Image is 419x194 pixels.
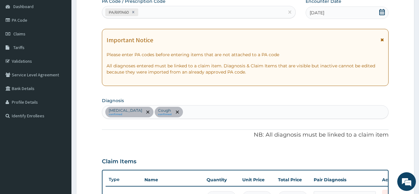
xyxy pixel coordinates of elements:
th: Actions [379,174,410,186]
h1: Important Notice [107,37,153,43]
h3: Claim Items [102,158,136,165]
span: remove selection option [145,109,151,115]
div: PA/697A60 [107,9,130,16]
th: Name [141,174,203,186]
th: Unit Price [239,174,275,186]
span: [DATE] [310,10,324,16]
small: confirmed [109,113,142,116]
p: Cough [158,108,172,113]
span: Tariffs [13,45,25,50]
th: Quantity [203,174,239,186]
span: We're online! [36,58,86,120]
p: All diagnoses entered must be linked to a claim item. Diagnosis & Claim Items that are visible bu... [107,63,384,75]
span: remove selection option [175,109,180,115]
small: confirmed [158,113,172,116]
th: Type [106,174,141,185]
p: Please enter PA codes before entering items that are not attached to a PA code [107,52,384,58]
label: Diagnosis [102,97,124,104]
textarea: Type your message and hit 'Enter' [3,129,118,150]
th: Total Price [275,174,311,186]
p: NB: All diagnosis must be linked to a claim item [102,131,389,139]
th: Pair Diagnosis [311,174,379,186]
div: Minimize live chat window [102,3,117,18]
span: Claims [13,31,25,37]
div: Chat with us now [32,35,104,43]
p: [MEDICAL_DATA] [109,108,142,113]
span: Dashboard [13,4,34,9]
img: d_794563401_company_1708531726252_794563401 [11,31,25,47]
